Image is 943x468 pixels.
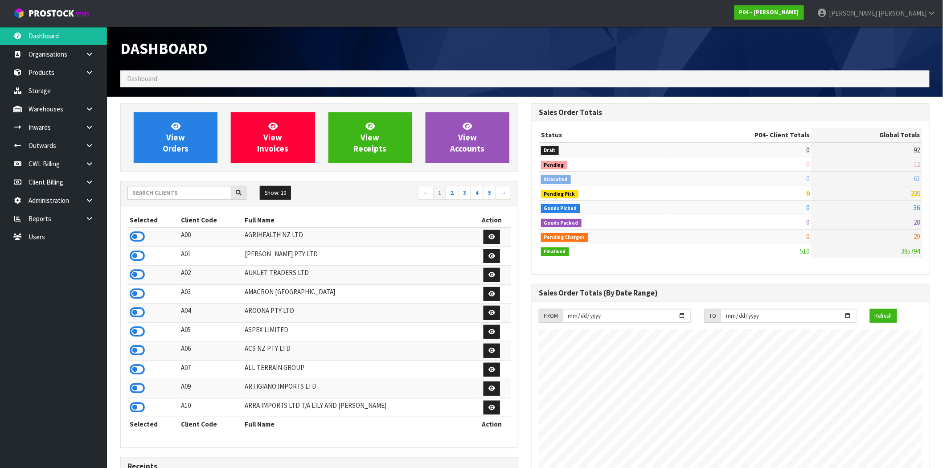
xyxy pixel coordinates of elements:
div: FROM [539,309,562,323]
button: Refresh [870,309,897,323]
a: 3 [458,186,471,200]
span: ProStock [29,8,74,19]
td: A06 [179,341,242,361]
span: Pending Pick [541,190,578,199]
span: 12 [914,160,920,168]
th: Client Code [179,417,242,431]
th: Client Code [179,213,242,227]
div: TO [704,309,721,323]
span: 385794 [902,247,920,255]
a: 1 [433,186,446,200]
img: cube-alt.png [13,8,25,19]
span: View Orders [163,121,189,154]
td: AMACRON [GEOGRAPHIC_DATA] [242,284,472,304]
span: Pending Charges [541,233,588,242]
td: A01 [179,246,242,266]
a: ViewOrders [134,112,217,163]
th: Full Name [242,417,472,431]
span: P04 [754,131,766,139]
nav: Page navigation [326,186,511,201]
span: Dashboard [127,74,157,83]
th: Selected [127,417,179,431]
th: Global Totals [812,128,922,142]
h3: Sales Order Totals [539,108,922,117]
a: 2 [446,186,459,200]
span: View Accounts [450,121,484,154]
td: AROONA PTY LTD [242,304,472,323]
td: ARRA IMPORTS LTD T/A LILY AND [PERSON_NAME] [242,398,472,417]
h3: Sales Order Totals (By Date Range) [539,289,922,297]
strong: P04 - [PERSON_NAME] [739,8,799,16]
a: ViewInvoices [231,112,315,163]
th: Action [472,417,511,431]
th: Full Name [242,213,472,227]
a: P04 - [PERSON_NAME] [734,5,804,20]
a: ViewAccounts [426,112,509,163]
span: Pending [541,161,567,170]
th: Selected [127,213,179,227]
td: [PERSON_NAME] PTY LTD [242,246,472,266]
td: A07 [179,360,242,379]
td: ARTIGIANO IMPORTS LTD [242,379,472,398]
span: [PERSON_NAME] [829,9,877,17]
td: A09 [179,379,242,398]
span: Goods Packed [541,219,582,228]
span: 0 [806,146,809,154]
td: AGRIHEALTH NZ LTD [242,227,472,246]
span: Draft [541,146,559,155]
td: A02 [179,266,242,285]
span: 29 [914,232,920,241]
span: View Invoices [257,121,288,154]
span: Goods Picked [541,204,580,213]
span: [PERSON_NAME] [878,9,927,17]
td: A10 [179,398,242,417]
span: 28 [914,218,920,226]
button: Show: 10 [260,186,291,200]
span: 36 [914,203,920,212]
td: A03 [179,284,242,304]
a: → [496,186,511,200]
th: Status [539,128,666,142]
span: Allocated [541,175,571,184]
a: 5 [483,186,496,200]
td: A00 [179,227,242,246]
a: ← [418,186,434,200]
span: 63 [914,174,920,183]
span: 220 [911,189,920,197]
td: A05 [179,322,242,341]
span: 92 [914,146,920,154]
td: ALL TERRAIN GROUP [242,360,472,379]
th: - Client Totals [666,128,812,142]
span: 0 [806,189,809,197]
span: View Receipts [354,121,387,154]
td: ASPEX LIMITED [242,322,472,341]
input: Search clients [127,186,231,200]
th: Action [472,213,511,227]
span: 0 [806,232,809,241]
span: 0 [806,174,809,183]
a: ViewReceipts [328,112,412,163]
td: A04 [179,304,242,323]
span: Finalised [541,247,569,256]
a: 4 [471,186,484,200]
span: 510 [800,247,809,255]
small: WMS [76,10,90,18]
span: 0 [806,203,809,212]
span: Dashboard [120,39,208,58]
td: AUKLET TRADERS LTD [242,266,472,285]
span: 0 [806,218,809,226]
td: ACS NZ PTY LTD [242,341,472,361]
span: 0 [806,160,809,168]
